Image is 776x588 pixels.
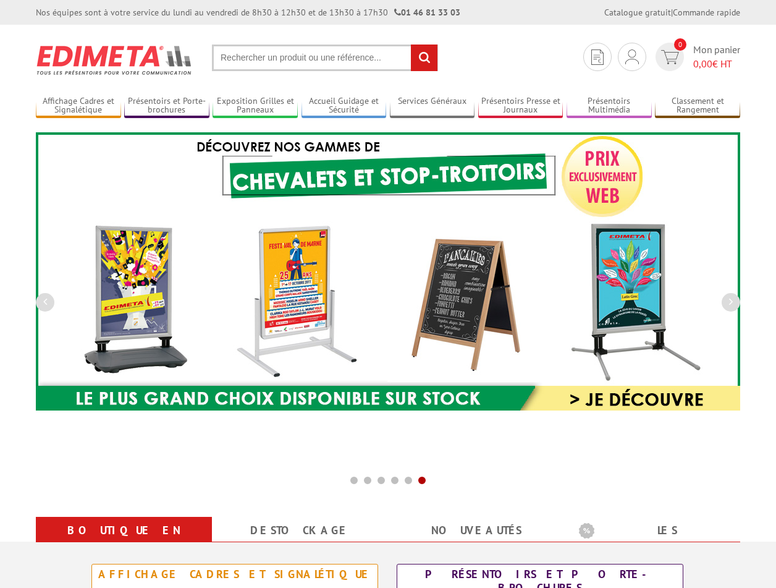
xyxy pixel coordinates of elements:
[579,519,733,544] b: Les promotions
[591,49,604,65] img: devis rapide
[674,38,686,51] span: 0
[693,57,740,71] span: € HT
[579,519,725,564] a: Les promotions
[212,45,438,71] input: Rechercher un produit ou une référence...
[478,96,563,116] a: Présentoirs Presse et Journaux
[124,96,209,116] a: Présentoirs et Porte-brochures
[302,96,387,116] a: Accueil Guidage et Sécurité
[655,96,740,116] a: Classement et Rangement
[95,568,374,581] div: Affichage Cadres et Signalétique
[213,96,298,116] a: Exposition Grilles et Panneaux
[567,96,652,116] a: Présentoirs Multimédia
[390,96,475,116] a: Services Généraux
[403,519,549,542] a: nouveautés
[394,7,460,18] strong: 01 46 81 33 03
[411,45,437,71] input: rechercher
[51,519,197,564] a: Boutique en ligne
[227,519,373,542] a: Destockage
[652,43,740,71] a: devis rapide 0 Mon panier 0,00€ HT
[604,6,740,19] div: |
[693,58,712,70] span: 0,00
[673,7,740,18] a: Commande rapide
[36,6,460,19] div: Nos équipes sont à votre service du lundi au vendredi de 8h30 à 12h30 et de 13h30 à 17h30
[36,96,121,116] a: Affichage Cadres et Signalétique
[604,7,671,18] a: Catalogue gratuit
[693,43,740,71] span: Mon panier
[661,50,679,64] img: devis rapide
[625,49,639,64] img: devis rapide
[36,37,193,83] img: Présentoir, panneau, stand - Edimeta - PLV, affichage, mobilier bureau, entreprise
